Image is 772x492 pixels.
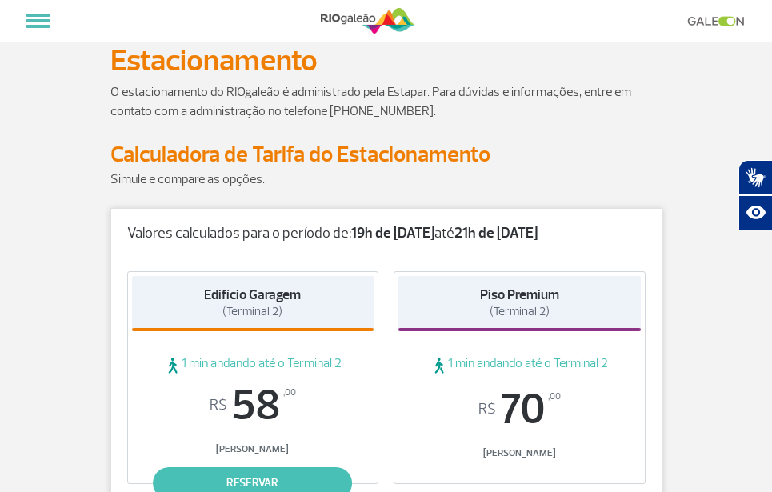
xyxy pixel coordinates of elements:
div: Plugin de acessibilidade da Hand Talk. [738,160,772,230]
button: Abrir recursos assistivos. [738,195,772,230]
strong: 21h de [DATE] [454,224,538,242]
span: 70 [398,388,640,431]
span: 1 min andando até o Terminal 2 [398,355,640,374]
h1: Estacionamento [110,47,662,74]
p: Simule e compare as opções. [110,170,662,189]
h2: Calculadora de Tarifa do Estacionamento [110,140,662,170]
span: 58 [132,384,374,427]
span: [PERSON_NAME] [132,443,374,455]
button: Abrir tradutor de língua de sinais. [738,160,772,195]
sup: ,00 [283,384,296,402]
sup: R$ [210,397,227,414]
span: 1 min andando até o Terminal 2 [132,355,374,374]
strong: 19h de [DATE] [351,224,434,242]
p: O estacionamento do RIOgaleão é administrado pela Estapar. Para dúvidas e informações, entre em c... [110,82,662,121]
span: (Terminal 2) [490,304,550,319]
span: [PERSON_NAME] [398,447,640,459]
sup: R$ [478,401,496,418]
strong: Edifício Garagem [204,286,301,303]
p: Valores calculados para o período de: até [127,225,646,242]
sup: ,00 [548,388,561,406]
span: (Terminal 2) [222,304,282,319]
strong: Piso Premium [480,286,559,303]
